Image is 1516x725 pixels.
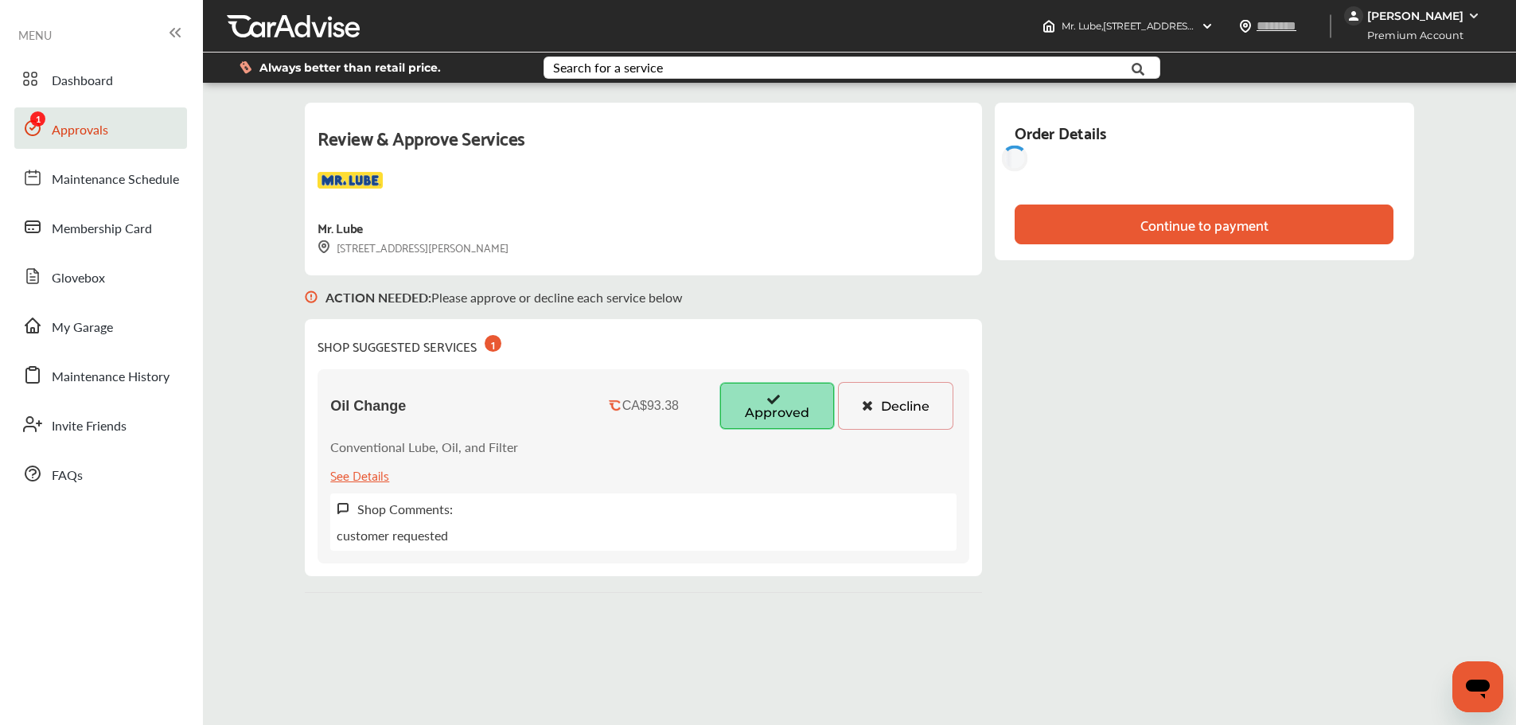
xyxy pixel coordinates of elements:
[553,61,663,74] div: Search for a service
[1015,119,1106,146] div: Order Details
[1062,20,1384,32] span: Mr. Lube , [STREET_ADDRESS][PERSON_NAME] Brampton , ON L6P 4R2
[14,403,187,445] a: Invite Friends
[52,416,127,437] span: Invite Friends
[318,332,501,357] div: SHOP SUGGESTED SERVICES
[325,288,431,306] b: ACTION NEEDED :
[18,29,52,41] span: MENU
[318,122,969,172] div: Review & Approve Services
[1467,10,1480,22] img: WGsFRI8htEPBVLJbROoPRyZpYNWhNONpIPPETTm6eUC0GeLEiAAAAAElFTkSuQmCC
[52,466,83,486] span: FAQs
[485,335,501,352] div: 1
[259,62,441,73] span: Always better than retail price.
[240,60,251,74] img: dollor_label_vector.a70140d1.svg
[14,107,187,149] a: Approvals
[1140,216,1269,232] div: Continue to payment
[14,157,187,198] a: Maintenance Schedule
[52,318,113,338] span: My Garage
[318,172,383,204] img: logo-mr-lube.png
[330,398,406,415] span: Oil Change
[318,216,362,238] div: Mr. Lube
[14,58,187,99] a: Dashboard
[1201,20,1214,33] img: header-down-arrow.9dd2ce7d.svg
[838,382,953,430] button: Decline
[52,367,170,388] span: Maintenance History
[357,500,453,518] label: Shop Comments:
[14,206,187,248] a: Membership Card
[325,288,683,306] p: Please approve or decline each service below
[52,268,105,289] span: Glovebox
[719,382,835,430] button: Approved
[337,526,448,544] p: customer requested
[52,170,179,190] span: Maintenance Schedule
[318,238,509,256] div: [STREET_ADDRESS][PERSON_NAME]
[14,305,187,346] a: My Garage
[622,399,679,413] div: CA$93.38
[1330,14,1331,38] img: header-divider.bc55588e.svg
[14,453,187,494] a: FAQs
[1367,9,1463,23] div: [PERSON_NAME]
[1346,27,1475,44] span: Premium Account
[1042,20,1055,33] img: header-home-logo.8d720a4f.svg
[1239,20,1252,33] img: location_vector.a44bc228.svg
[14,354,187,396] a: Maintenance History
[318,240,330,254] img: svg+xml;base64,PHN2ZyB3aWR0aD0iMTYiIGhlaWdodD0iMTciIHZpZXdCb3g9IjAgMCAxNiAxNyIgZmlsbD0ibm9uZSIgeG...
[330,438,518,456] p: Conventional Lube, Oil, and Filter
[330,464,389,485] div: See Details
[1344,6,1363,25] img: jVpblrzwTbfkPYzPPzSLxeg0AAAAASUVORK5CYII=
[52,71,113,92] span: Dashboard
[305,275,318,319] img: svg+xml;base64,PHN2ZyB3aWR0aD0iMTYiIGhlaWdodD0iMTciIHZpZXdCb3g9IjAgMCAxNiAxNyIgZmlsbD0ibm9uZSIgeG...
[14,255,187,297] a: Glovebox
[52,219,152,240] span: Membership Card
[52,120,108,141] span: Approvals
[1452,661,1503,712] iframe: Button to launch messaging window
[337,502,349,516] img: svg+xml;base64,PHN2ZyB3aWR0aD0iMTYiIGhlaWdodD0iMTciIHZpZXdCb3g9IjAgMCAxNiAxNyIgZmlsbD0ibm9uZSIgeG...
